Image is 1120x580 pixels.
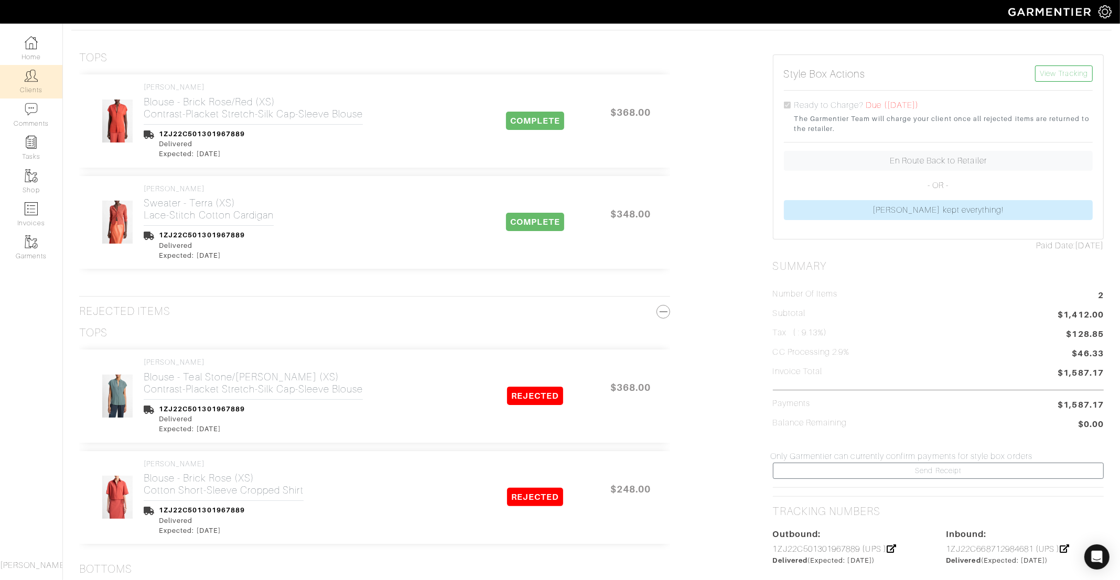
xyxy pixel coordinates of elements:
[102,200,134,244] img: aEetKrUScrM3qWp3ZsWAPfXi
[159,506,245,514] a: 1ZJ22C501301967889
[159,139,245,149] div: Delivered
[773,556,807,564] span: Delivered
[25,202,38,215] img: orders-icon-0abe47150d42831381b5fb84f609e132dff9fe21cb692f30cb5eec754e2cba89.png
[159,414,245,424] div: Delivered
[784,179,1093,192] p: - OR -
[773,239,1104,252] div: [DATE]
[773,555,931,565] div: (Expected: [DATE])
[599,376,662,399] span: $368.00
[159,149,245,159] div: Expected: [DATE]
[599,478,662,500] span: $248.00
[25,36,38,49] img: dashboard-icon-dbcd8f5a0b271acd01030246c82b418ddd0df26cd7fceb0bd07c9910d44c42f6.png
[144,358,363,367] h4: [PERSON_NAME]
[773,544,897,554] a: 1ZJ22C501301967889 (UPS )
[866,101,919,110] span: Due ([DATE])
[773,399,810,409] h5: Payments
[599,203,662,225] span: $348.00
[144,358,363,395] a: [PERSON_NAME] Blouse - Teal Stone/[PERSON_NAME] (XS)Contrast-Placket Stretch-Silk Cap-Sleeve Blouse
[773,347,850,357] h5: CC Processing 2.9%
[79,326,107,340] h3: Tops
[946,556,981,564] span: Delivered
[773,260,1104,273] h2: Summary
[25,235,38,248] img: garments-icon-b7da505a4dc4fd61783c78ac3ca0ef83fa9d6f193b1c9dc38574b1d14d53ca28.png
[1078,418,1104,432] span: $0.00
[144,184,274,222] a: [PERSON_NAME] Sweater - Terra (XS)Lace-Stitch Cotton Cardigan
[773,309,805,319] h5: Subtotal
[1067,328,1104,341] span: $128.85
[25,69,38,82] img: clients-icon-6bae9207a08558b7cb47a8932f037763ab4055f8c8b6bfacd5dc20c3e0201464.png
[794,114,1093,134] small: The Garmentier Team will charge your client once all rejected items are returned to the retailer.
[102,475,134,519] img: 1dfxjnMeo4D14dTKk9iPmnw9
[79,51,107,64] h3: Tops
[79,563,132,576] h3: Bottoms
[144,472,304,496] h2: Blouse - Brick Rose (XS) Cotton Short-Sleeve Cropped Shirt
[506,213,564,231] span: COMPLETE
[773,289,838,299] h5: Number of Items
[946,528,1104,541] div: Inbound:
[773,463,1104,479] a: Send Receipt
[773,328,827,338] h5: Tax ( : 9.13%)
[784,151,1093,171] a: En Route Back to Retailer
[159,130,245,138] a: 1ZJ22C501301967889
[773,367,823,377] h5: Invoice Total
[1003,3,1099,21] img: garmentier-logo-header-white-b43fb05a5012e4ada735d5af1a66efaba907eab6374d6393d1fbf88cb4ef424d.png
[506,112,564,130] span: COMPLETE
[946,555,1104,565] div: (Expected: [DATE])
[1058,309,1104,323] span: $1,412.00
[159,526,245,535] div: Expected: [DATE]
[102,374,134,418] img: P89hzT6L9p6dJHzr5cDoHFbA
[159,240,245,250] div: Delivered
[25,103,38,116] img: comment-icon-a0a6a9ef722e966f86d9cbdc48e553b5cf19dbc54f86b18d962a5391bc8f6eb6.png
[144,197,274,221] h2: Sweater - Terra (XS) Lace-Stitch Cotton Cardigan
[1058,367,1104,381] span: $1,587.17
[507,387,563,405] span: REJECTED
[784,200,1093,220] a: [PERSON_NAME] kept everything!
[773,528,931,541] div: Outbound:
[770,450,1032,463] span: Only Garmentier can currently confirm payments for style box orders
[144,459,304,468] h4: [PERSON_NAME]
[144,184,274,193] h4: [PERSON_NAME]
[1072,347,1104,362] span: $46.33
[25,136,38,149] img: reminder-icon-8004d30b9f0a5d33ae49ab947aed9ed385cf756f9e5892f1edd6e32f2345188e.png
[1058,399,1104,411] span: $1,587.17
[1098,289,1104,303] span: 2
[159,250,245,260] div: Expected: [DATE]
[773,418,847,428] h5: Balance Remaining
[773,505,881,518] h2: Tracking numbers
[1035,65,1093,82] a: View Tracking
[144,459,304,497] a: [PERSON_NAME] Blouse - Brick Rose (XS)Cotton Short-Sleeve Cropped Shirt
[599,101,662,124] span: $368.00
[25,169,38,182] img: garments-icon-b7da505a4dc4fd61783c78ac3ca0ef83fa9d6f193b1c9dc38574b1d14d53ca28.png
[946,544,1070,554] a: 1ZJ22C668712984681 (UPS )
[79,305,670,318] h3: Rejected Items
[144,96,363,120] h2: Blouse - Brick Rose/Red (XS) Contrast-Placket Stretch-Silk Cap-Sleeve Blouse
[144,83,363,92] h4: [PERSON_NAME]
[159,516,245,526] div: Delivered
[784,68,866,80] h5: Style Box Actions
[1084,544,1110,570] div: Open Intercom Messenger
[1036,241,1075,250] span: Paid Date:
[159,231,245,239] a: 1ZJ22C501301967889
[794,99,864,112] label: Ready to Charge?
[159,424,245,434] div: Expected: [DATE]
[144,371,363,395] h2: Blouse - Teal Stone/[PERSON_NAME] (XS) Contrast-Placket Stretch-Silk Cap-Sleeve Blouse
[102,99,134,143] img: o7QgWvx1Js4GkkxLv8mBAWqr
[144,83,363,120] a: [PERSON_NAME] Blouse - Brick Rose/Red (XS)Contrast-Placket Stretch-Silk Cap-Sleeve Blouse
[1099,5,1112,18] img: gear-icon-white-bd11855cb880d31180b6d7d6211b90ccbf57a29d726f0c71d8c61bd08dd39cc2.png
[507,488,563,506] span: REJECTED
[159,405,245,413] a: 1ZJ22C501301967889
